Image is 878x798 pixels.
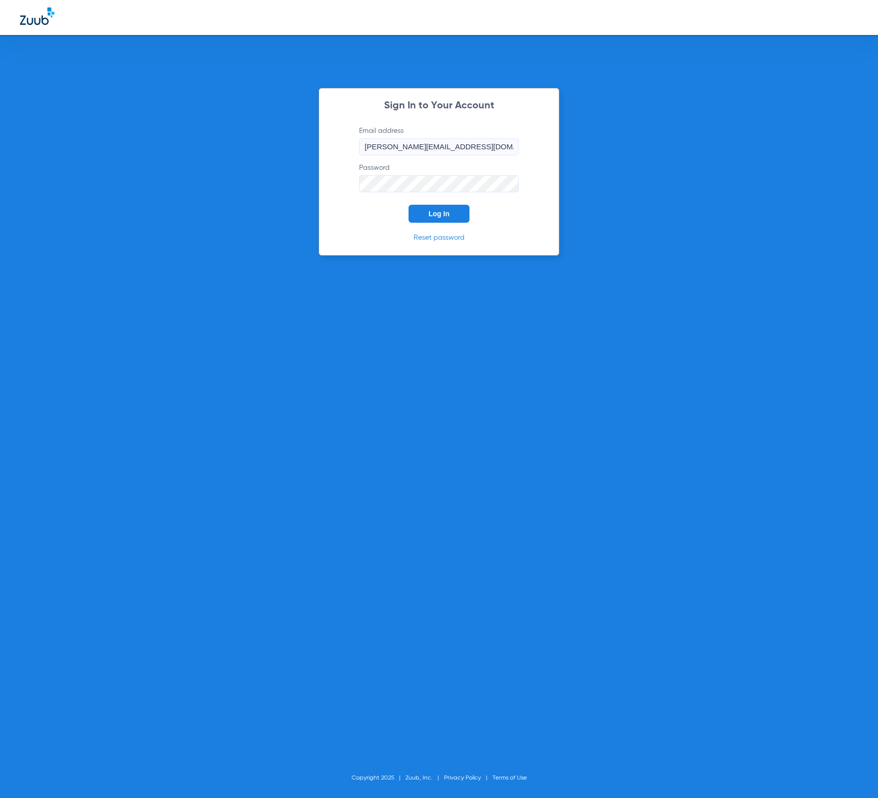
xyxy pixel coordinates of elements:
[20,7,54,25] img: Zuub Logo
[406,773,444,783] li: Zuub, Inc.
[359,126,519,155] label: Email address
[344,101,534,111] h2: Sign In to Your Account
[359,163,519,192] label: Password
[444,775,481,781] a: Privacy Policy
[352,773,406,783] li: Copyright 2025
[359,138,519,155] input: Email address
[409,205,469,223] button: Log In
[492,775,527,781] a: Terms of Use
[414,234,464,241] a: Reset password
[429,210,449,218] span: Log In
[359,175,519,192] input: Password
